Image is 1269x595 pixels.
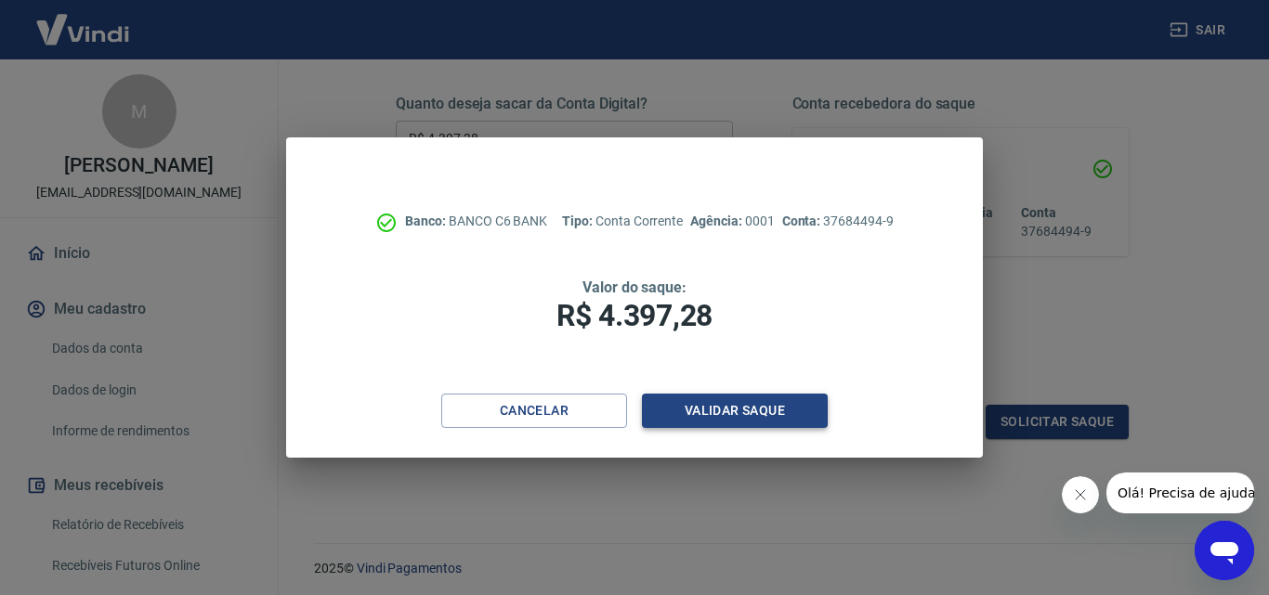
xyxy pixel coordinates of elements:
iframe: Botão para abrir a janela de mensagens [1195,521,1254,580]
span: Olá! Precisa de ajuda? [11,13,156,28]
p: BANCO C6 BANK [405,212,547,231]
span: Conta: [782,213,824,228]
p: Conta Corrente [562,212,683,231]
button: Cancelar [441,394,627,428]
p: 0001 [690,212,774,231]
span: Agência: [690,213,745,228]
button: Validar saque [642,394,828,428]
span: R$ 4.397,28 [556,298,713,333]
p: 37684494-9 [782,212,894,231]
iframe: Fechar mensagem [1062,476,1099,513]
span: Valor do saque: [582,278,687,296]
span: Tipo: [562,213,595,228]
span: Banco: [405,213,449,228]
iframe: Mensagem da empresa [1106,472,1254,513]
